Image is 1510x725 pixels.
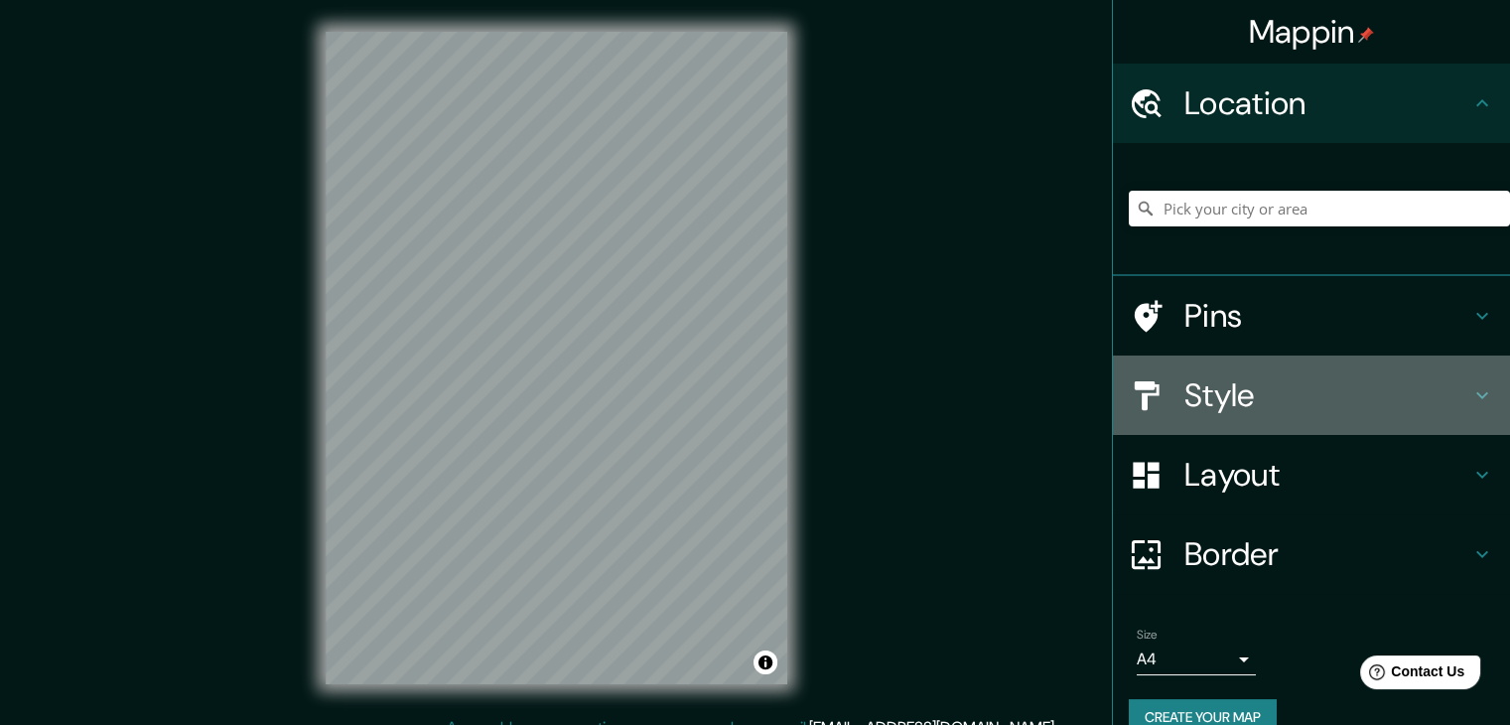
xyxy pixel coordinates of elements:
h4: Border [1184,534,1470,574]
h4: Pins [1184,296,1470,336]
canvas: Map [326,32,787,684]
div: A4 [1137,644,1256,675]
div: Style [1113,356,1510,435]
div: Border [1113,514,1510,594]
h4: Layout [1184,455,1470,495]
div: Pins [1113,276,1510,356]
label: Size [1137,627,1158,644]
input: Pick your city or area [1129,191,1510,226]
button: Toggle attribution [754,651,777,674]
img: pin-icon.png [1358,27,1374,43]
h4: Location [1184,83,1470,123]
h4: Mappin [1249,12,1375,52]
div: Layout [1113,435,1510,514]
div: Location [1113,64,1510,143]
h4: Style [1184,375,1470,415]
iframe: Help widget launcher [1333,648,1488,703]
